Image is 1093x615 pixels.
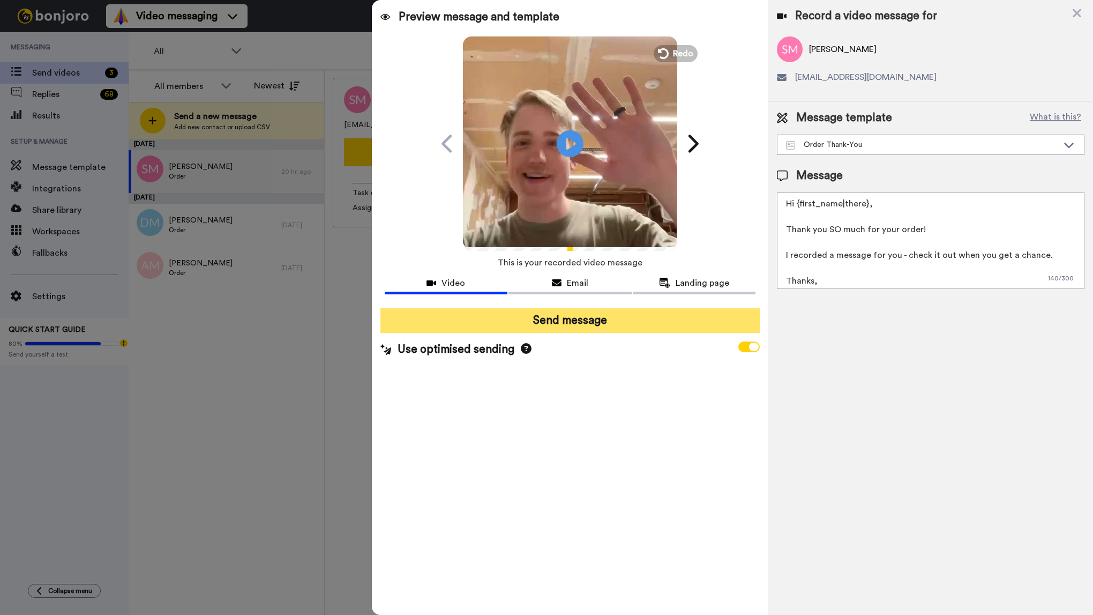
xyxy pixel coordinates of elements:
div: Order Thank-You [786,139,1058,150]
span: This is your recorded video message [498,251,642,275]
span: Use optimised sending [398,342,514,358]
img: Message-temps.svg [786,141,795,150]
span: Email [567,277,588,290]
button: Send message [380,308,760,333]
span: Landing page [676,277,729,290]
span: [EMAIL_ADDRESS][DOMAIN_NAME] [795,71,937,84]
span: Video [441,277,465,290]
button: What is this? [1027,110,1084,126]
span: Message template [796,110,892,126]
textarea: Hi {first_name|there}, Thank you SO much for your order! I recorded a message for you - check it ... [777,192,1084,289]
span: Message [796,168,843,184]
